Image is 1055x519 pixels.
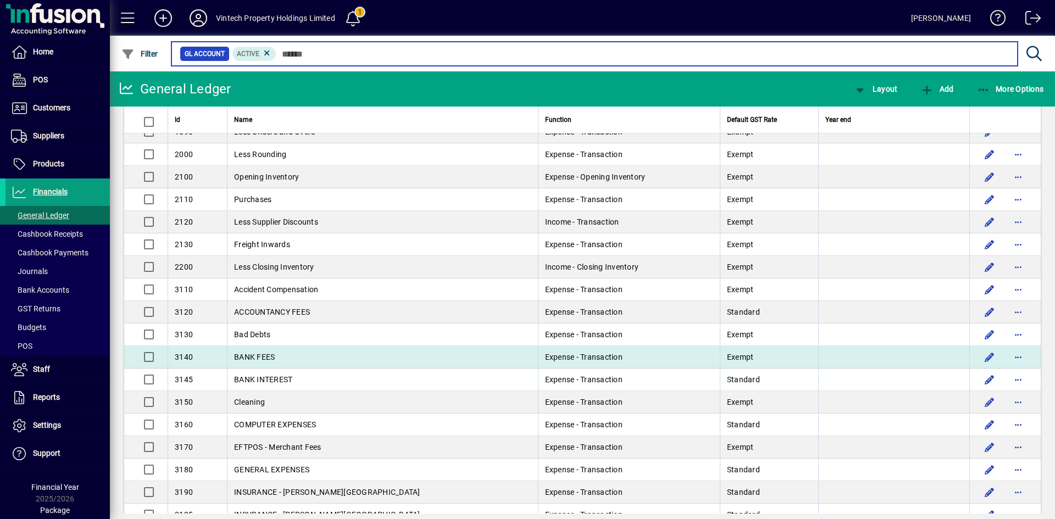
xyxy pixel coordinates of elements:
[5,206,110,225] a: General Ledger
[1009,438,1027,456] button: More options
[545,308,623,316] span: Expense - Transaction
[545,114,571,126] span: Function
[175,195,193,204] span: 2110
[5,440,110,467] a: Support
[545,398,623,406] span: Expense - Transaction
[911,9,971,27] div: [PERSON_NAME]
[727,375,760,384] span: Standard
[175,510,193,519] span: 3195
[981,146,998,163] button: Edit
[234,195,271,204] span: Purchases
[11,211,69,220] span: General Ledger
[234,420,316,429] span: COMPUTER EXPENSES
[216,9,335,27] div: Vintech Property Holdings Limited
[11,323,46,332] span: Budgets
[981,168,998,186] button: Edit
[842,79,909,99] app-page-header-button: View chart layout
[33,103,70,112] span: Customers
[727,488,760,496] span: Standard
[234,114,531,126] div: Name
[33,393,60,401] span: Reports
[175,308,193,316] span: 3120
[33,131,64,140] span: Suppliers
[1009,371,1027,388] button: More options
[232,47,276,61] mat-chip: Activation Status: Active
[981,483,998,501] button: Edit
[981,281,998,298] button: Edit
[185,48,225,59] span: GL Account
[11,286,69,294] span: Bank Accounts
[5,262,110,281] a: Journals
[1009,168,1027,186] button: More options
[11,342,32,350] span: POS
[727,510,760,519] span: Standard
[1017,2,1041,38] a: Logout
[545,195,623,204] span: Expense - Transaction
[853,85,897,93] span: Layout
[981,258,998,276] button: Edit
[33,421,61,429] span: Settings
[1009,123,1027,141] button: More options
[727,353,754,361] span: Exempt
[1009,146,1027,163] button: More options
[727,308,760,316] span: Standard
[1009,326,1027,343] button: More options
[237,50,259,58] span: Active
[5,337,110,355] a: POS
[727,420,760,429] span: Standard
[981,303,998,321] button: Edit
[234,488,420,496] span: INSURANCE - [PERSON_NAME][GEOGRAPHIC_DATA]
[33,47,53,56] span: Home
[175,240,193,249] span: 2130
[982,2,1006,38] a: Knowledge Base
[727,150,754,159] span: Exempt
[175,114,180,126] span: Id
[1009,348,1027,366] button: More options
[5,225,110,243] a: Cashbook Receipts
[5,412,110,439] a: Settings
[234,510,420,519] span: INSURANCE - [PERSON_NAME][GEOGRAPHIC_DATA]
[5,122,110,150] a: Suppliers
[175,172,193,181] span: 2100
[33,187,68,196] span: Financials
[5,38,110,66] a: Home
[545,465,623,474] span: Expense - Transaction
[234,114,252,126] span: Name
[545,375,623,384] span: Expense - Transaction
[1009,483,1027,501] button: More options
[5,281,110,299] a: Bank Accounts
[175,285,193,294] span: 3110
[727,240,754,249] span: Exempt
[234,263,314,271] span: Less Closing Inventory
[727,172,754,181] span: Exempt
[727,263,754,271] span: Exempt
[545,420,623,429] span: Expense - Transaction
[234,308,310,316] span: ACCOUNTANCY FEES
[175,330,193,339] span: 3130
[727,285,754,294] span: Exempt
[175,150,193,159] span: 2000
[1009,213,1027,231] button: More options
[1009,236,1027,253] button: More options
[825,114,851,126] span: Year end
[920,85,953,93] span: Add
[545,353,623,361] span: Expense - Transaction
[33,159,64,168] span: Products
[31,483,79,492] span: Financial Year
[545,510,623,519] span: Expense - Transaction
[234,375,292,384] span: BANK INTEREST
[545,330,623,339] span: Expense - Transaction
[234,465,309,474] span: GENERAL EXPENSES
[175,114,220,126] div: Id
[40,506,70,515] span: Package
[545,172,646,181] span: Expense - Opening Inventory
[11,230,83,238] span: Cashbook Receipts
[175,263,193,271] span: 2200
[175,443,193,451] span: 3170
[234,150,286,159] span: Less Rounding
[545,217,619,226] span: Income - Transaction
[175,488,193,496] span: 3190
[175,375,193,384] span: 3145
[545,285,623,294] span: Expense - Transaction
[234,172,299,181] span: Opening Inventory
